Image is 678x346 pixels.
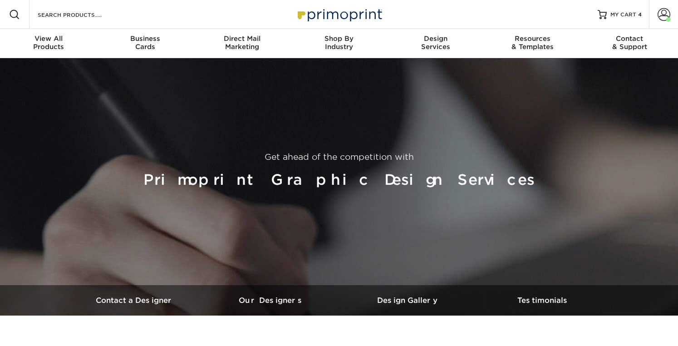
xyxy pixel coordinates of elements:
[484,29,581,58] a: Resources& Templates
[203,285,339,316] a: Our Designers
[290,29,387,58] a: Shop ByIndustry
[581,35,678,43] span: Contact
[67,285,203,316] a: Contact a Designer
[388,29,484,58] a: DesignServices
[388,35,484,43] span: Design
[203,296,339,305] h3: Our Designers
[37,9,125,20] input: SEARCH PRODUCTS.....
[97,29,193,58] a: BusinessCards
[70,167,608,193] h1: Primoprint Graphic Design Services
[97,35,193,43] span: Business
[290,35,387,43] span: Shop By
[70,151,608,163] p: Get ahead of the competition with
[610,11,636,19] span: MY CART
[290,35,387,51] div: Industry
[475,285,611,316] a: Testimonials
[581,35,678,51] div: & Support
[638,11,642,18] span: 4
[194,35,290,51] div: Marketing
[484,35,581,43] span: Resources
[484,35,581,51] div: & Templates
[581,29,678,58] a: Contact& Support
[294,5,384,24] img: Primoprint
[475,296,611,305] h3: Testimonials
[97,35,193,51] div: Cards
[194,29,290,58] a: Direct MailMarketing
[388,35,484,51] div: Services
[339,285,475,316] a: Design Gallery
[339,296,475,305] h3: Design Gallery
[194,35,290,43] span: Direct Mail
[67,296,203,305] h3: Contact a Designer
